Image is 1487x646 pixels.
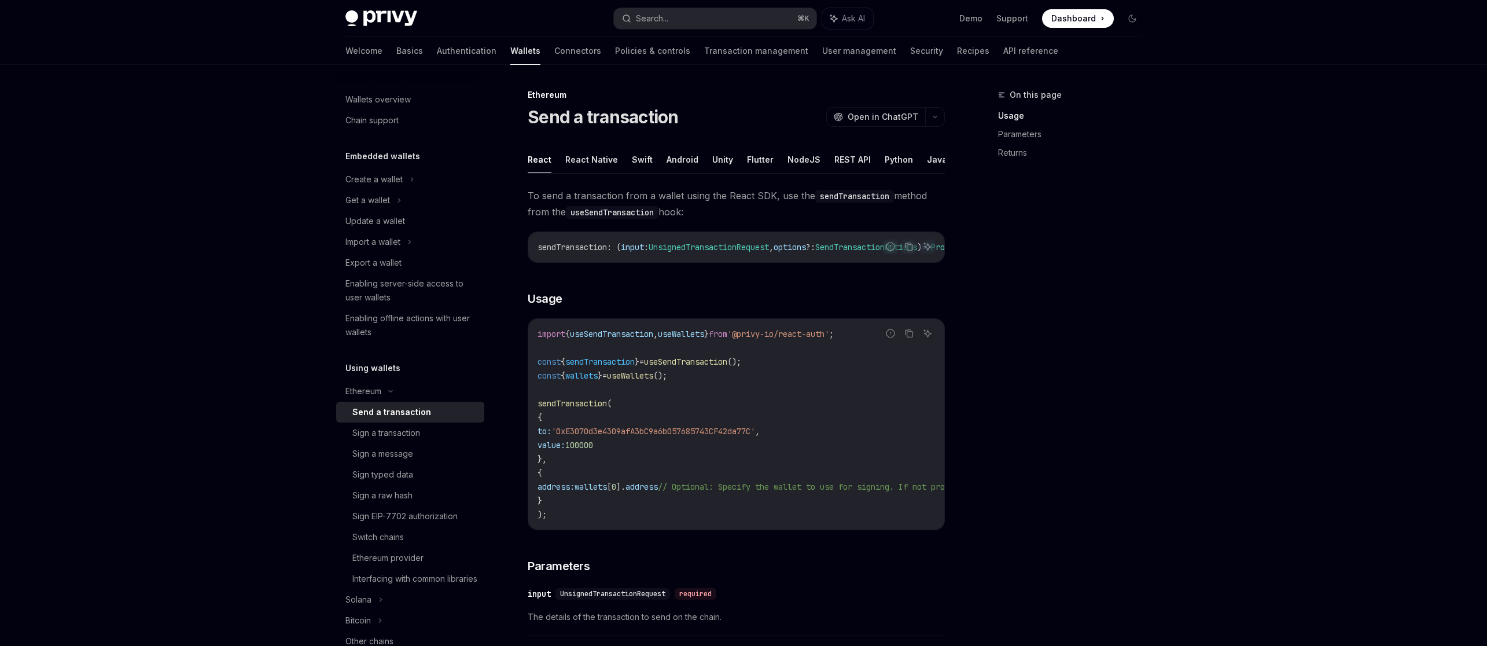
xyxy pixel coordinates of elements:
div: Bitcoin [345,614,371,627]
button: Flutter [747,146,774,173]
a: Interfacing with common libraries [336,568,484,589]
a: Parameters [998,125,1151,144]
span: const [538,357,561,367]
span: // Optional: Specify the wallet to use for signing. If not provided, the first wallet will be used. [658,482,1116,492]
button: Toggle dark mode [1123,9,1142,28]
a: Wallets [510,37,540,65]
span: ⌘ K [797,14,809,23]
div: input [528,588,551,600]
a: Transaction management [704,37,808,65]
a: Sign typed data [336,464,484,485]
span: = [602,370,607,381]
span: from [709,329,727,339]
span: ; [829,329,834,339]
span: '0xE3070d3e4309afA3bC9a6b057685743CF42da77C' [551,426,755,436]
a: Returns [998,144,1151,162]
span: { [565,329,570,339]
span: Open in ChatGPT [848,111,918,123]
span: UnsignedTransactionRequest [560,589,665,599]
span: '@privy-io/react-auth' [727,329,829,339]
span: wallets [565,370,598,381]
button: Java [927,146,947,173]
span: sendTransaction [538,242,607,252]
a: Support [996,13,1028,24]
span: ( [607,398,612,409]
span: import [538,329,565,339]
a: Enabling offline actions with user wallets [336,308,484,343]
div: Export a wallet [345,256,402,270]
span: : ( [607,242,621,252]
button: Search...⌘K [614,8,816,29]
span: 0 [612,482,616,492]
span: (); [727,357,741,367]
a: User management [822,37,896,65]
span: Parameters [528,558,590,574]
div: Sign EIP-7702 authorization [352,509,458,523]
code: useSendTransaction [566,206,658,219]
span: sendTransaction [565,357,635,367]
span: } [538,495,542,506]
button: Open in ChatGPT [826,107,925,127]
span: , [653,329,658,339]
span: } [598,370,602,381]
a: Send a transaction [336,402,484,423]
img: dark logo [345,10,417,27]
span: Usage [528,291,562,307]
span: , [755,426,760,436]
a: Welcome [345,37,382,65]
div: Enabling offline actions with user wallets [345,311,477,339]
div: Ethereum [345,384,381,398]
a: Ethereum provider [336,548,484,568]
a: Sign EIP-7702 authorization [336,506,484,527]
a: Switch chains [336,527,484,548]
span: useWallets [658,329,704,339]
span: wallets [575,482,607,492]
div: Enabling server-side access to user wallets [345,277,477,304]
div: Sign typed data [352,468,413,482]
span: } [635,357,639,367]
div: Search... [636,12,668,25]
div: Ethereum [528,89,945,101]
span: Dashboard [1051,13,1096,24]
button: Ask AI [920,326,935,341]
span: = [639,357,644,367]
span: }, [538,454,547,464]
span: useSendTransaction [570,329,653,339]
a: Usage [998,107,1151,125]
span: Ask AI [842,13,865,24]
button: React Native [565,146,618,173]
div: Wallets overview [345,93,411,107]
a: Export a wallet [336,252,484,273]
div: Sign a message [352,447,413,461]
div: Switch chains [352,530,404,544]
button: Android [667,146,698,173]
span: to: [538,426,551,436]
button: REST API [834,146,871,173]
button: NodeJS [787,146,820,173]
span: , [769,242,774,252]
a: Connectors [554,37,601,65]
a: Sign a transaction [336,423,484,443]
a: Sign a message [336,443,484,464]
span: } [704,329,709,339]
button: Report incorrect code [883,326,898,341]
span: { [561,357,565,367]
div: Sign a raw hash [352,489,413,502]
h5: Embedded wallets [345,149,420,163]
a: Chain support [336,110,484,131]
span: ]. [616,482,625,492]
span: useWallets [607,370,653,381]
a: Recipes [957,37,989,65]
div: Interfacing with common libraries [352,572,477,586]
span: The details of the transaction to send on the chain. [528,610,945,624]
span: { [561,370,565,381]
span: options [774,242,806,252]
span: [ [607,482,612,492]
div: required [675,588,716,600]
button: Report incorrect code [883,239,898,254]
a: Policies & controls [615,37,690,65]
a: Sign a raw hash [336,485,484,506]
a: Enabling server-side access to user wallets [336,273,484,308]
button: Ask AI [920,239,935,254]
span: UnsignedTransactionRequest [649,242,769,252]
